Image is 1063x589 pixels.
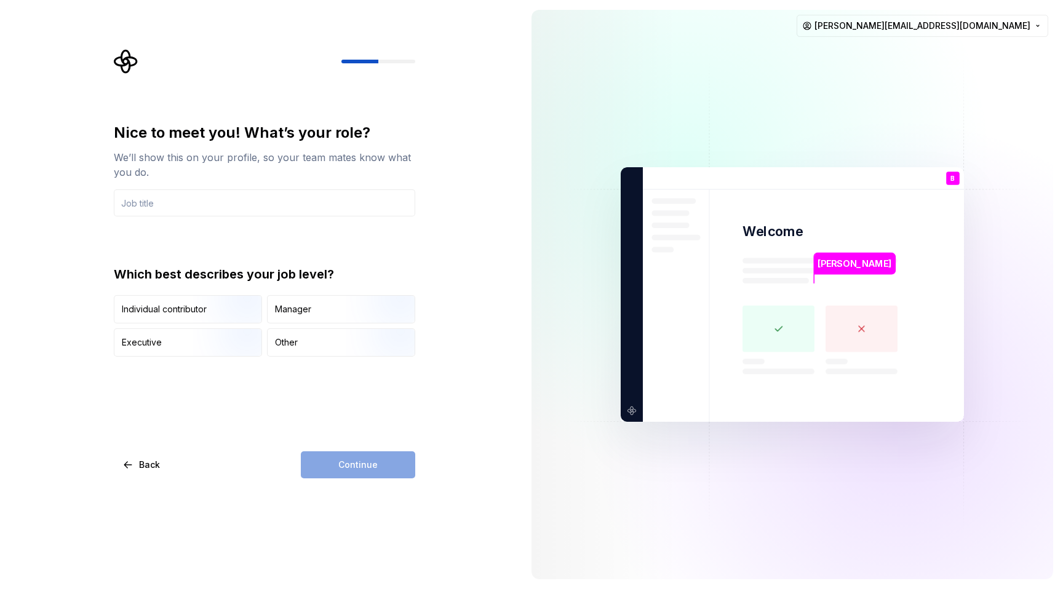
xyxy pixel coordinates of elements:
span: [PERSON_NAME][EMAIL_ADDRESS][DOMAIN_NAME] [814,20,1030,32]
p: Welcome [743,223,803,240]
div: Which best describes your job level? [114,266,415,283]
div: Manager [275,303,311,315]
p: [PERSON_NAME] [818,257,891,271]
button: Back [114,451,170,478]
p: B [950,175,955,182]
button: [PERSON_NAME][EMAIL_ADDRESS][DOMAIN_NAME] [797,15,1048,37]
div: Other [275,336,298,349]
div: Individual contributor [122,303,207,315]
div: Executive [122,336,162,349]
div: Nice to meet you! What’s your role? [114,123,415,143]
span: Back [139,459,160,471]
div: We’ll show this on your profile, so your team mates know what you do. [114,150,415,180]
svg: Supernova Logo [114,49,138,74]
input: Job title [114,189,415,216]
